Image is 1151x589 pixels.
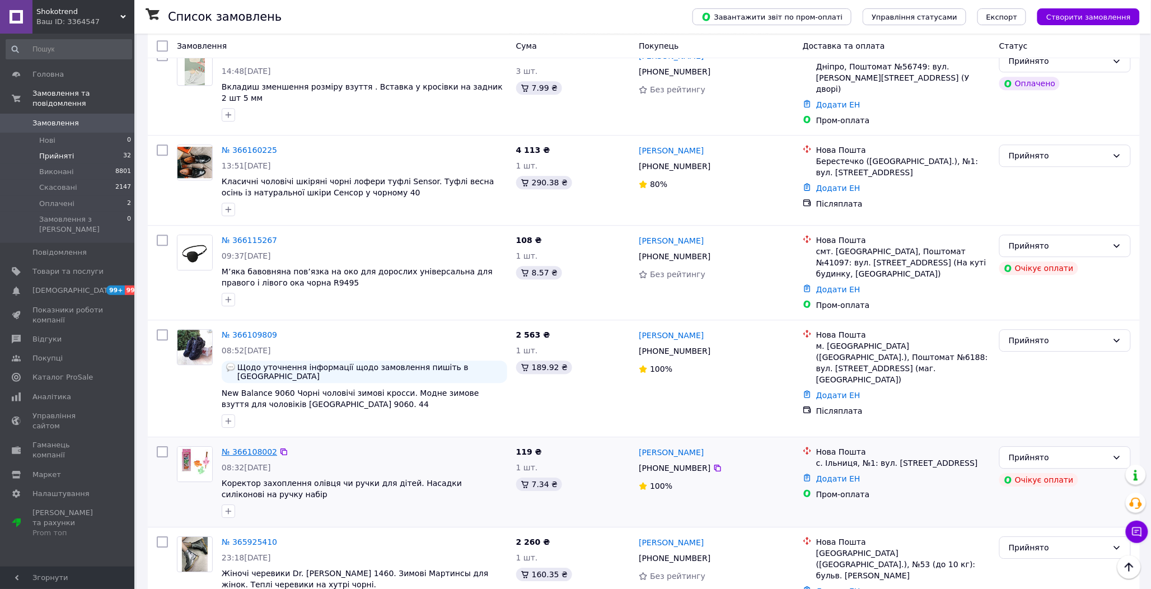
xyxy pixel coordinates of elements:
[115,167,131,177] span: 8801
[1026,12,1140,21] a: Створити замовлення
[872,13,957,21] span: Управління статусами
[977,8,1027,25] button: Експорт
[516,478,562,491] div: 7.34 ₴
[32,528,104,538] div: Prom топ
[1009,451,1108,464] div: Прийнято
[516,176,572,189] div: 290.38 ₴
[816,329,990,340] div: Нова Пошта
[816,474,860,483] a: Додати ЕН
[32,392,71,402] span: Аналітика
[182,537,208,572] img: Фото товару
[1009,541,1108,554] div: Прийнято
[816,235,990,246] div: Нова Пошта
[650,85,705,94] span: Без рейтингу
[123,151,131,161] span: 32
[639,145,704,156] a: [PERSON_NAME]
[36,7,120,17] span: Shokotrend
[222,67,271,76] span: 14:48[DATE]
[637,249,713,264] div: [PHONE_NUMBER]
[177,50,213,86] a: Фото товару
[516,146,550,155] span: 4 113 ₴
[127,135,131,146] span: 0
[39,199,74,209] span: Оплачені
[639,330,704,341] a: [PERSON_NAME]
[816,285,860,294] a: Додати ЕН
[637,460,713,476] div: [PHONE_NUMBER]
[516,447,542,456] span: 119 ₴
[222,177,494,197] a: Класичні чоловічі шкіряні чорні лофери туфлі Sensor. Туфлі весна осінь із натуральної шкіри Сенсо...
[222,389,479,409] span: New Balance 9060 Чорні чоловічі зимові кросси. Модне зимове взуття для чоловіків [GEOGRAPHIC_DATA...
[816,489,990,500] div: Пром-оплата
[222,537,277,546] a: № 365925410
[177,447,212,482] img: Фото товару
[177,235,213,270] a: Фото товару
[516,330,550,339] span: 2 563 ₴
[222,146,277,155] a: № 366160225
[237,363,503,381] span: Щодо уточнення інформації щодо замовлення пишіть в [GEOGRAPHIC_DATA]
[516,463,538,472] span: 1 шт.
[1009,55,1108,67] div: Прийнято
[816,536,990,548] div: Нова Пошта
[637,343,713,359] div: [PHONE_NUMBER]
[986,13,1018,21] span: Експорт
[32,286,115,296] span: [DEMOGRAPHIC_DATA]
[816,144,990,156] div: Нова Пошта
[516,251,538,260] span: 1 шт.
[226,363,235,372] img: :speech_balloon:
[816,100,860,109] a: Додати ЕН
[115,183,131,193] span: 2147
[106,286,125,295] span: 99+
[816,115,990,126] div: Пром-оплата
[32,88,134,109] span: Замовлення та повідомлення
[222,447,277,456] a: № 366108002
[637,64,713,80] div: [PHONE_NUMBER]
[177,330,212,364] img: Фото товару
[816,198,990,209] div: Післяплата
[32,353,63,363] span: Покупці
[1037,8,1140,25] button: Створити замовлення
[125,286,143,295] span: 99+
[32,305,104,325] span: Показники роботи компанії
[1009,149,1108,162] div: Прийнято
[39,167,74,177] span: Виконані
[650,364,672,373] span: 100%
[650,180,667,189] span: 80%
[222,569,488,589] a: Жіночі черевики Dr. [PERSON_NAME] 1460. Зимові Мартинсы для жінок. Теплі черевики на хутрі чорні.
[693,8,851,25] button: Завантажити звіт по пром-оплаті
[516,568,572,581] div: 160.35 ₴
[1117,555,1141,579] button: Наверх
[32,247,87,258] span: Повідомлення
[1046,13,1131,21] span: Створити замовлення
[32,118,79,128] span: Замовлення
[222,251,271,260] span: 09:37[DATE]
[999,77,1060,90] div: Оплачено
[816,300,990,311] div: Пром-оплата
[816,246,990,279] div: смт. [GEOGRAPHIC_DATA], Поштомат №41097: вул. [STREET_ADDRESS] (На куті будинку, [GEOGRAPHIC_DATA])
[999,261,1078,275] div: Очікує оплати
[816,340,990,385] div: м. [GEOGRAPHIC_DATA] ([GEOGRAPHIC_DATA].), Поштомат №6188: вул. [STREET_ADDRESS] (маг. [GEOGRAPHI...
[639,447,704,458] a: [PERSON_NAME]
[36,17,134,27] div: Ваш ID: 3364547
[639,41,679,50] span: Покупець
[816,405,990,417] div: Післяплата
[816,156,990,178] div: Берестечко ([GEOGRAPHIC_DATA].), №1: вул. [STREET_ADDRESS]
[516,266,562,279] div: 8.57 ₴
[816,391,860,400] a: Додати ЕН
[516,361,572,374] div: 189.92 ₴
[177,446,213,482] a: Фото товару
[39,151,74,161] span: Прийняті
[127,214,131,235] span: 0
[39,135,55,146] span: Нові
[32,440,104,460] span: Гаманець компанії
[222,463,271,472] span: 08:32[DATE]
[168,10,282,24] h1: Список замовлень
[999,41,1028,50] span: Статус
[516,81,562,95] div: 7.99 ₴
[222,479,462,499] a: Коректор захоплення олівця чи ручки для дітей. Насадки силіконові на ручку набір
[222,267,493,287] a: М’яка бавовняна пов’язка на око для дорослих універсальна для правого і лівого ока чорна R9495
[1009,334,1108,347] div: Прийнято
[222,236,277,245] a: № 366115267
